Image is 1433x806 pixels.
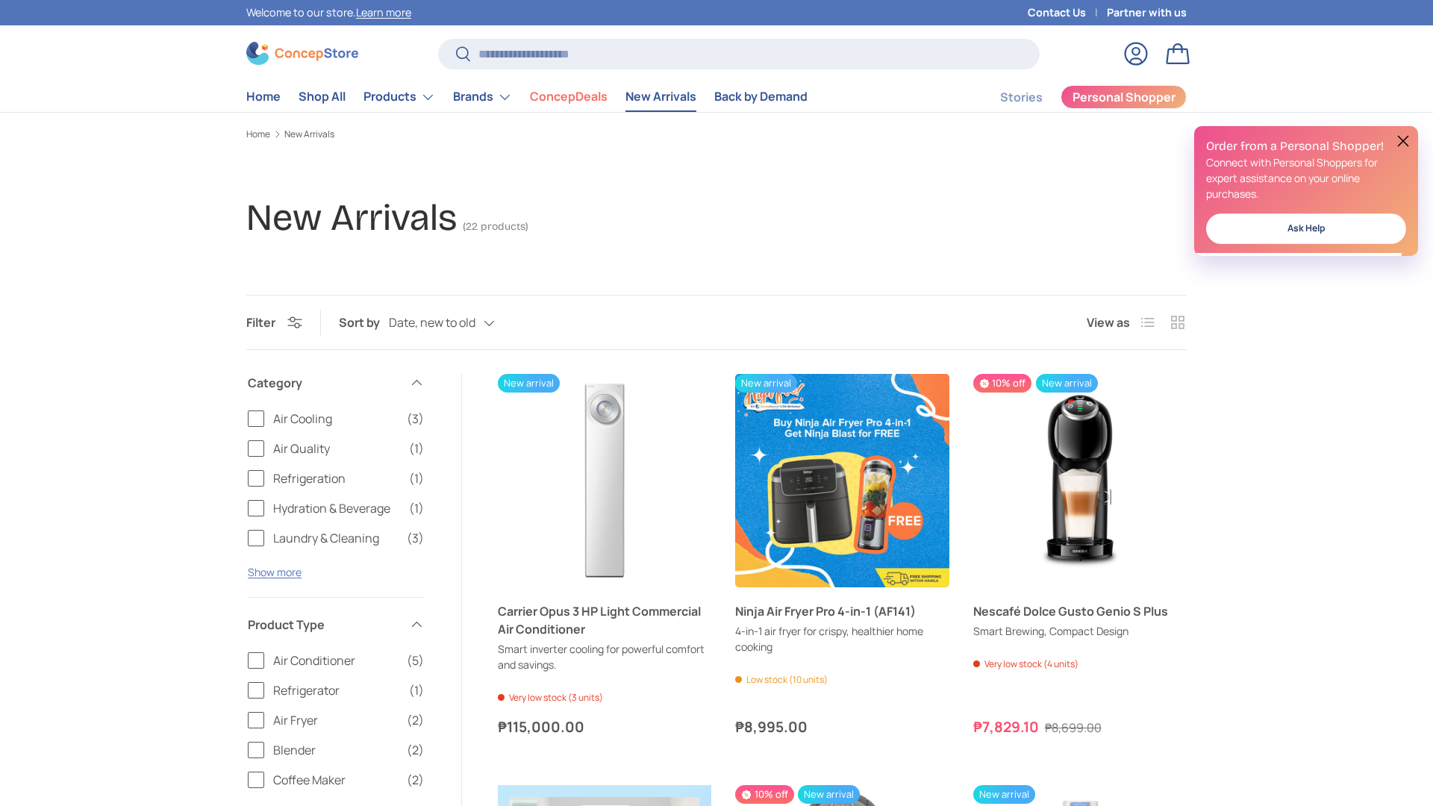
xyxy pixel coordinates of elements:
[1000,83,1043,112] a: Stories
[273,652,398,669] span: Air Conditioner
[273,410,398,428] span: Air Cooling
[714,82,808,111] a: Back by Demand
[964,82,1187,112] nav: Secondary
[498,374,711,587] a: Carrier Opus 3 HP Light Commercial Air Conditioner
[389,316,475,330] span: Date, new to old
[1107,4,1187,21] a: Partner with us
[407,410,424,428] span: (3)
[248,374,400,392] span: Category
[356,5,411,19] a: Learn more
[1087,313,1130,331] span: View as
[389,310,525,337] button: Date, new to old
[1028,4,1107,21] a: Contact Us
[273,681,400,699] span: Refrigerator
[409,681,424,699] span: (1)
[625,82,696,111] a: New Arrivals
[1206,213,1406,244] a: Ask Help
[246,4,411,21] p: Welcome to our store.
[498,374,560,393] span: New arrival
[498,374,711,587] img: https://concepstore.ph/products/carrier-opus-3-hp-light-commercial-air-conditioner
[273,469,400,487] span: Refrigeration
[1206,138,1406,154] h2: Order from a Personal Shopper!
[246,82,281,111] a: Home
[273,440,400,457] span: Air Quality
[246,130,270,139] a: Home
[735,785,793,804] span: 10% off
[299,82,346,111] a: Shop All
[355,82,444,112] summary: Products
[273,741,398,759] span: Blender
[248,616,400,634] span: Product Type
[409,469,424,487] span: (1)
[409,499,424,517] span: (1)
[1073,91,1176,103] span: Personal Shopper
[407,771,424,789] span: (2)
[973,374,1031,393] span: 10% off
[246,42,358,65] img: ConcepStore
[248,356,424,410] summary: Category
[973,374,1187,587] img: https://concepstore.ph/products/genio-s-plus
[407,652,424,669] span: (5)
[973,785,1035,804] span: New arrival
[273,771,398,789] span: Coffee Maker
[246,82,808,112] nav: Primary
[735,602,949,620] a: Ninja Air Fryer Pro 4-in-1 (AF141)
[1036,374,1098,393] span: New arrival
[1206,154,1406,201] p: Connect with Personal Shoppers for expert assistance on your online purchases.
[798,785,860,804] span: New arrival
[407,711,424,729] span: (2)
[248,565,302,579] button: Show more
[530,82,608,111] a: ConcepDeals
[273,499,400,517] span: Hydration & Beverage
[973,374,1187,587] a: Nescafé Dolce Gusto Genio S Plus
[735,374,797,393] span: New arrival
[409,440,424,457] span: (1)
[246,314,302,331] button: Filter
[246,196,457,240] h1: New Arrivals
[407,529,424,547] span: (3)
[246,128,1187,141] nav: Breadcrumbs
[273,529,398,547] span: Laundry & Cleaning
[339,313,389,331] label: Sort by
[735,374,949,587] a: Ninja Air Fryer Pro 4-in-1 (AF141)
[1061,85,1187,109] a: Personal Shopper
[273,711,398,729] span: Air Fryer
[407,741,424,759] span: (2)
[463,220,528,233] span: (22 products)
[735,374,949,587] img: https://concepstore.ph/products/ninja-air-fryer-pro-4-in-1-af141
[284,130,334,139] a: New Arrivals
[973,602,1187,620] a: Nescafé Dolce Gusto Genio S Plus
[453,82,512,112] a: Brands
[444,82,521,112] summary: Brands
[248,598,424,652] summary: Product Type
[498,602,711,638] a: Carrier Opus 3 HP Light Commercial Air Conditioner
[363,82,435,112] a: Products
[246,314,275,331] span: Filter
